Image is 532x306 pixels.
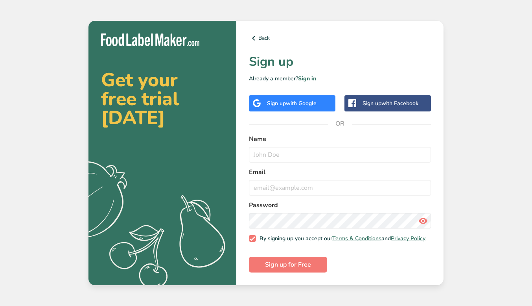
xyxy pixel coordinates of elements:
[328,112,352,135] span: OR
[249,52,431,71] h1: Sign up
[249,180,431,196] input: email@example.com
[381,100,418,107] span: with Facebook
[249,74,431,83] p: Already a member?
[298,75,316,82] a: Sign in
[249,134,431,144] label: Name
[101,70,224,127] h2: Get your free trial [DATE]
[249,167,431,177] label: Email
[249,147,431,163] input: John Doe
[249,33,431,43] a: Back
[101,33,199,46] img: Food Label Maker
[267,99,317,108] div: Sign up
[256,235,426,242] span: By signing up you accept our and
[286,100,317,107] span: with Google
[265,260,311,269] span: Sign up for Free
[249,257,327,273] button: Sign up for Free
[332,235,381,242] a: Terms & Conditions
[363,99,418,108] div: Sign up
[249,200,431,210] label: Password
[391,235,425,242] a: Privacy Policy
